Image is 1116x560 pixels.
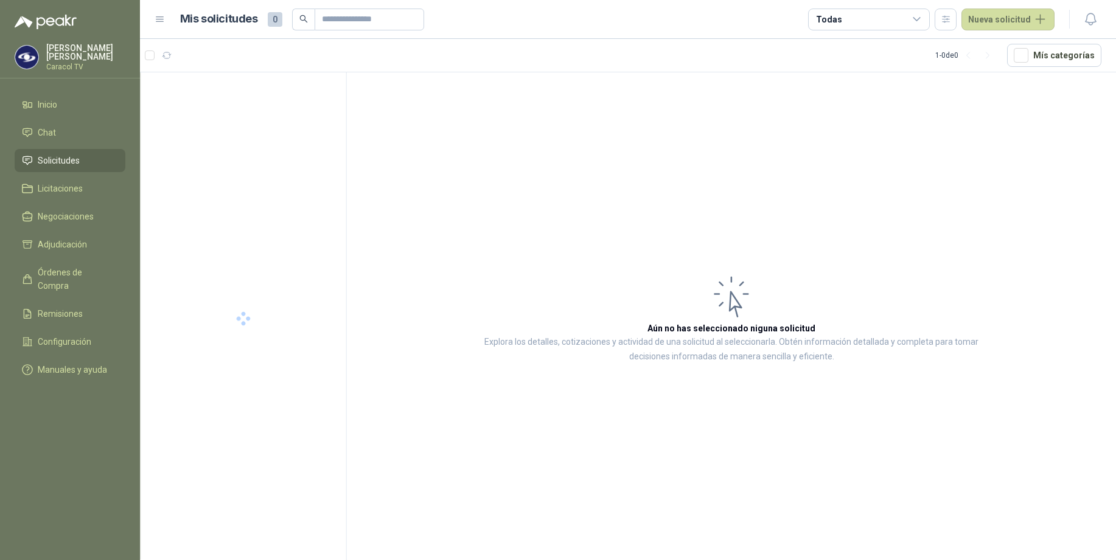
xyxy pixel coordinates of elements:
[46,44,125,61] p: [PERSON_NAME] [PERSON_NAME]
[15,205,125,228] a: Negociaciones
[38,98,57,111] span: Inicio
[38,363,107,376] span: Manuales y ayuda
[816,13,842,26] div: Todas
[15,15,77,29] img: Logo peakr
[15,261,125,297] a: Órdenes de Compra
[15,93,125,116] a: Inicio
[38,210,94,223] span: Negociaciones
[15,330,125,353] a: Configuración
[38,126,56,139] span: Chat
[46,63,125,71] p: Caracol TV
[15,149,125,172] a: Solicitudes
[268,12,282,27] span: 0
[647,322,815,335] h3: Aún no has seleccionado niguna solicitud
[15,302,125,325] a: Remisiones
[38,182,83,195] span: Licitaciones
[1007,44,1101,67] button: Mís categorías
[180,10,258,28] h1: Mis solicitudes
[38,238,87,251] span: Adjudicación
[961,9,1055,30] button: Nueva solicitud
[15,358,125,381] a: Manuales y ayuda
[38,154,80,167] span: Solicitudes
[38,335,91,348] span: Configuración
[15,177,125,200] a: Licitaciones
[15,233,125,256] a: Adjudicación
[38,266,114,292] span: Órdenes de Compra
[469,335,994,364] p: Explora los detalles, cotizaciones y actividad de una solicitud al seleccionarla. Obtén informaci...
[15,121,125,144] a: Chat
[38,307,83,320] span: Remisiones
[15,46,38,69] img: Company Logo
[299,15,308,23] span: search
[935,46,997,65] div: 1 - 0 de 0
